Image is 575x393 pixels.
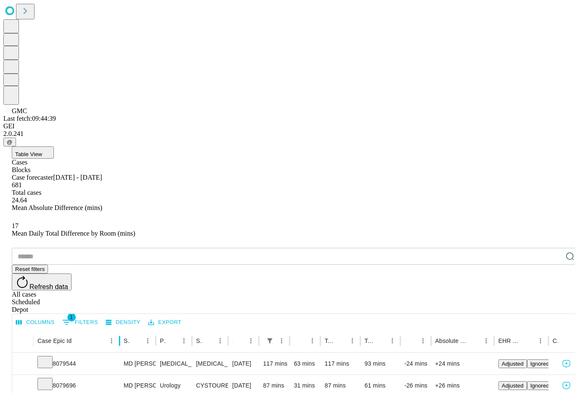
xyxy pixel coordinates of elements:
[53,174,102,181] span: [DATE] - [DATE]
[12,274,72,290] button: Refresh data
[15,266,45,272] span: Reset filters
[106,335,117,347] button: Menu
[325,337,334,344] div: Total Scheduled Duration
[365,337,374,344] div: Total Predicted Duration
[160,337,165,344] div: Primary Service
[530,382,549,389] span: Ignored
[295,335,306,347] button: Sort
[67,313,76,321] span: 1
[12,146,54,159] button: Table View
[306,335,318,347] button: Menu
[264,335,276,347] div: 1 active filter
[233,335,245,347] button: Sort
[196,353,224,374] div: [MEDICAL_DATA] SKIN AND [MEDICAL_DATA]
[166,335,178,347] button: Sort
[124,337,129,344] div: Surgeon Name
[7,139,13,145] span: @
[405,353,427,374] div: -24 mins
[263,353,285,374] div: 117 mins
[527,359,553,368] button: Ignored
[202,335,214,347] button: Sort
[12,181,22,189] span: 681
[14,316,57,329] button: Select columns
[160,353,188,374] div: [MEDICAL_DATA]
[405,335,417,347] button: Sort
[15,151,42,157] span: Table View
[523,335,535,347] button: Sort
[104,316,143,329] button: Density
[527,381,553,390] button: Ignored
[12,196,27,204] span: 24.64
[435,353,490,374] div: +24 mins
[214,335,226,347] button: Menu
[276,335,287,347] button: Menu
[12,204,102,211] span: Mean Absolute Difference (mins)
[142,335,154,347] button: Menu
[124,353,152,374] div: MD [PERSON_NAME] A Md
[375,335,386,347] button: Sort
[245,335,257,347] button: Menu
[72,335,84,347] button: Sort
[535,335,546,347] button: Menu
[264,335,276,347] button: Show filters
[346,335,358,347] button: Menu
[37,337,72,344] div: Case Epic Id
[37,353,115,374] div: 8079544
[12,174,53,181] span: Case forecaster
[3,122,572,130] div: GEI
[196,337,202,344] div: Surgery Name
[12,107,27,114] span: GMC
[335,335,346,347] button: Sort
[559,335,571,347] button: Sort
[232,353,255,374] div: [DATE]
[3,130,572,138] div: 2.0.241
[502,382,524,389] span: Adjusted
[365,353,396,374] div: 93 mins
[502,361,524,367] span: Adjusted
[12,265,48,274] button: Reset filters
[12,189,41,196] span: Total cases
[498,337,522,344] div: EHR Action
[417,335,429,347] button: Menu
[553,337,558,344] div: Comments
[325,353,356,374] div: 117 mins
[498,381,527,390] button: Adjusted
[469,335,480,347] button: Sort
[60,316,100,329] button: Show filters
[130,335,142,347] button: Sort
[12,222,19,229] span: 17
[530,361,549,367] span: Ignored
[3,138,16,146] button: @
[12,230,135,237] span: Mean Daily Total Difference by Room (mins)
[386,335,398,347] button: Menu
[16,357,29,372] button: Expand
[29,283,68,290] span: Refresh data
[146,316,184,329] button: Export
[498,359,527,368] button: Adjusted
[3,115,56,122] span: Last fetch: 09:44:39
[435,337,468,344] div: Absolute Difference
[178,335,190,347] button: Menu
[294,353,316,374] div: 63 mins
[480,335,492,347] button: Menu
